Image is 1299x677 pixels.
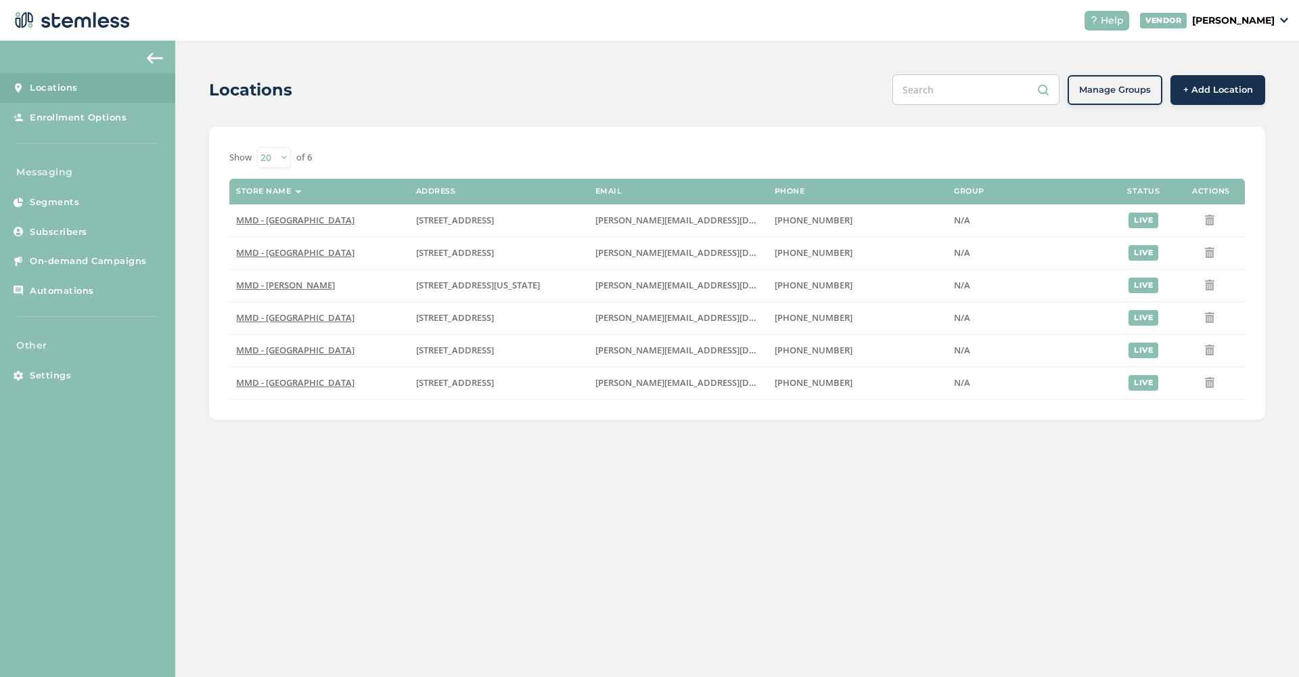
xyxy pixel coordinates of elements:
span: Locations [30,81,78,95]
span: + Add Location [1183,83,1253,97]
span: Automations [30,284,94,298]
label: 1764 Broadway [416,377,582,389]
div: VENDOR [1140,13,1187,28]
label: (818) 439-8484 [775,247,940,259]
label: MMD - Jersey City [236,215,402,226]
span: [PHONE_NUMBER] [775,311,852,324]
span: [PERSON_NAME][EMAIL_ADDRESS][DOMAIN_NAME] [595,376,812,389]
span: [STREET_ADDRESS] [416,311,494,324]
span: [STREET_ADDRESS] [416,344,494,356]
span: On-demand Campaigns [30,255,147,268]
span: MMD - [GEOGRAPHIC_DATA] [236,246,355,259]
label: N/A [954,280,1103,291]
span: [PHONE_NUMBER] [775,214,852,226]
label: (818) 439-8484 [775,345,940,356]
label: ilana.d@mmdshops.com [595,215,761,226]
label: MMD - Hollywood [236,247,402,259]
label: N/A [954,377,1103,389]
div: live [1129,310,1158,326]
label: Show [229,151,252,165]
span: [PERSON_NAME][EMAIL_ADDRESS][DOMAIN_NAME] [595,279,812,291]
label: of 6 [296,151,312,165]
iframe: Chat Widget [1231,612,1299,677]
label: (818) 439-8484 [775,377,940,389]
img: icon_down-arrow-small-66adaf34.svg [1280,18,1288,23]
div: live [1129,343,1158,358]
label: (818) 439-8484 [775,215,940,226]
th: Actions [1177,179,1245,204]
span: Settings [30,369,71,383]
span: Subscribers [30,225,87,239]
div: live [1129,245,1158,261]
h2: Locations [209,78,292,102]
label: (818) 439-8484 [775,312,940,324]
span: [STREET_ADDRESS][US_STATE] [416,279,540,291]
label: ilana.d@mmdshops.com [595,345,761,356]
span: [PHONE_NUMBER] [775,279,852,291]
label: ilana.d@mmdshops.com [595,280,761,291]
p: [PERSON_NAME] [1192,14,1275,28]
img: icon-sort-1e1d7615.svg [295,190,302,194]
span: Help [1101,14,1124,28]
label: Email [595,187,622,196]
input: Search [892,74,1059,105]
label: 655 Newark Avenue [416,215,582,226]
img: icon-arrow-back-accent-c549486e.svg [147,53,163,64]
div: live [1129,213,1158,228]
label: (818) 439-8484 [775,280,940,291]
span: [PERSON_NAME][EMAIL_ADDRESS][DOMAIN_NAME] [595,311,812,324]
label: N/A [954,215,1103,226]
label: 4720 Vineland Avenue [416,312,582,324]
span: [PHONE_NUMBER] [775,344,852,356]
span: [PHONE_NUMBER] [775,246,852,259]
label: Group [954,187,984,196]
label: Phone [775,187,805,196]
label: Address [416,187,456,196]
img: icon-help-white-03924b79.svg [1090,16,1098,24]
img: logo-dark-0685b13c.svg [11,7,130,34]
button: Manage Groups [1068,75,1162,105]
span: [PERSON_NAME][EMAIL_ADDRESS][DOMAIN_NAME] [595,344,812,356]
span: [PHONE_NUMBER] [775,376,852,389]
label: MMD - North Hollywood [236,312,402,324]
button: + Add Location [1170,75,1265,105]
label: ilana.d@mmdshops.com [595,312,761,324]
span: MMD - [PERSON_NAME] [236,279,335,291]
span: MMD - [GEOGRAPHIC_DATA] [236,344,355,356]
span: Manage Groups [1079,83,1151,97]
label: Store name [236,187,291,196]
label: N/A [954,345,1103,356]
span: [STREET_ADDRESS] [416,246,494,259]
label: MMD - Long Beach [236,345,402,356]
span: [PERSON_NAME][EMAIL_ADDRESS][DOMAIN_NAME] [595,214,812,226]
div: live [1129,278,1158,293]
label: N/A [954,247,1103,259]
label: N/A [954,312,1103,324]
label: MMD - Redwood City [236,377,402,389]
label: 13356 Washington Boulevard [416,280,582,291]
label: 1515 North Cahuenga Boulevard [416,247,582,259]
span: [STREET_ADDRESS] [416,214,494,226]
span: MMD - [GEOGRAPHIC_DATA] [236,311,355,324]
span: Enrollment Options [30,111,127,125]
span: [STREET_ADDRESS] [416,376,494,389]
label: Status [1127,187,1160,196]
label: ilana.d@mmdshops.com [595,377,761,389]
span: MMD - [GEOGRAPHIC_DATA] [236,376,355,389]
span: [PERSON_NAME][EMAIL_ADDRESS][DOMAIN_NAME] [595,246,812,259]
label: 1901 Atlantic Avenue [416,345,582,356]
label: ilana.d@mmdshops.com [595,247,761,259]
span: MMD - [GEOGRAPHIC_DATA] [236,214,355,226]
label: MMD - Marina Del Rey [236,280,402,291]
span: Segments [30,196,79,209]
div: live [1129,375,1158,391]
